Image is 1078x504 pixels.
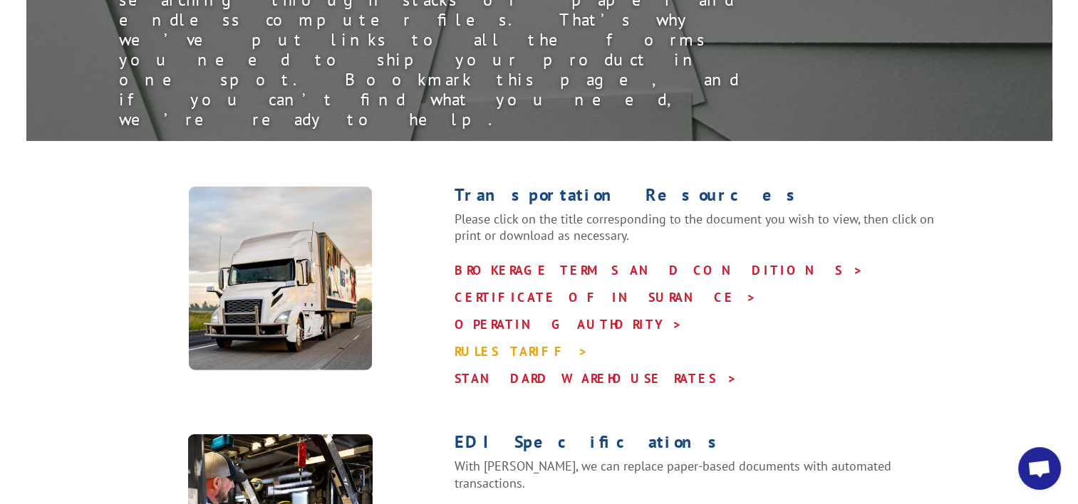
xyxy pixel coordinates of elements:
p: Please click on the title corresponding to the document you wish to view, then click on print or ... [455,211,962,258]
a: CERTIFICATE OF INSURANCE > [455,289,757,305]
img: XpressGlobal_Resources [188,187,373,371]
a: RULES TARIFF > [455,343,589,359]
div: Open chat [1018,447,1061,490]
a: OPERATING AUTHORITY > [455,316,683,332]
h1: Transportation Resources [455,187,962,211]
a: BROKERAGE TERMS AND CONDITIONS > [455,262,864,278]
h1: EDI Specifications [455,434,962,458]
a: STANDARD WAREHOUSE RATES > [455,370,737,387]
